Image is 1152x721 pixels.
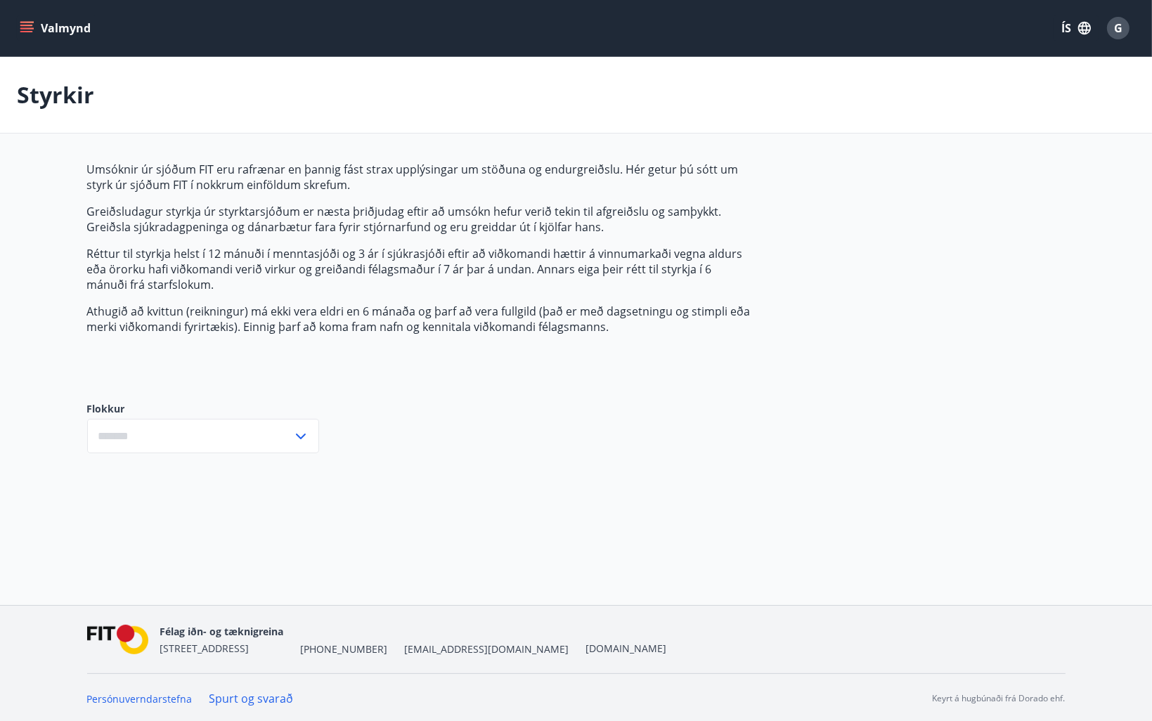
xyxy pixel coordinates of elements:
[87,246,751,292] p: Réttur til styrkja helst í 12 mánuði í menntasjóði og 3 ár í sjúkrasjóði eftir að viðkomandi hætt...
[933,692,1066,705] p: Keyrt á hugbúnaði frá Dorado ehf.
[87,162,751,193] p: Umsóknir úr sjóðum FIT eru rafrænar en þannig fást strax upplýsingar um stöðuna og endurgreiðslu....
[87,304,751,334] p: Athugið að kvittun (reikningur) má ekki vera eldri en 6 mánaða og þarf að vera fullgild (það er m...
[160,642,249,655] span: [STREET_ADDRESS]
[1101,11,1135,45] button: G
[87,204,751,235] p: Greiðsludagur styrkja úr styrktarsjóðum er næsta þriðjudag eftir að umsókn hefur verið tekin til ...
[1054,15,1099,41] button: ÍS
[300,642,387,656] span: [PHONE_NUMBER]
[160,625,283,638] span: Félag iðn- og tæknigreina
[87,625,149,655] img: FPQVkF9lTnNbbaRSFyT17YYeljoOGk5m51IhT0bO.png
[87,402,319,416] label: Flokkur
[1114,20,1122,36] span: G
[17,79,94,110] p: Styrkir
[585,642,666,655] a: [DOMAIN_NAME]
[17,15,96,41] button: menu
[87,692,193,706] a: Persónuverndarstefna
[209,691,294,706] a: Spurt og svarað
[404,642,569,656] span: [EMAIL_ADDRESS][DOMAIN_NAME]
